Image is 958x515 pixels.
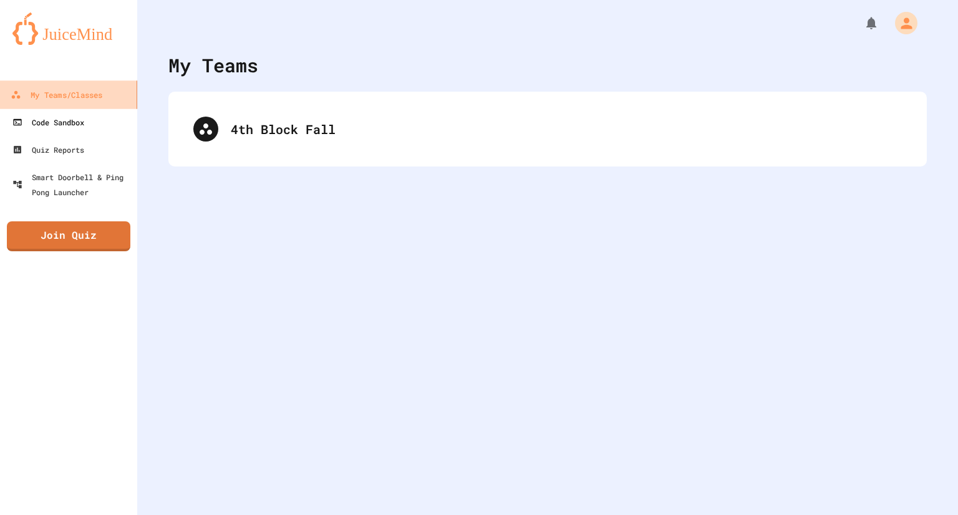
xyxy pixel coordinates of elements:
[11,87,102,103] div: My Teams/Classes
[12,115,84,130] div: Code Sandbox
[841,12,882,34] div: My Notifications
[231,120,902,138] div: 4th Block Fall
[12,142,84,157] div: Quiz Reports
[168,51,258,79] div: My Teams
[882,9,921,37] div: My Account
[7,221,130,251] a: Join Quiz
[181,104,914,154] div: 4th Block Fall
[12,170,132,200] div: Smart Doorbell & Ping Pong Launcher
[12,12,125,45] img: logo-orange.svg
